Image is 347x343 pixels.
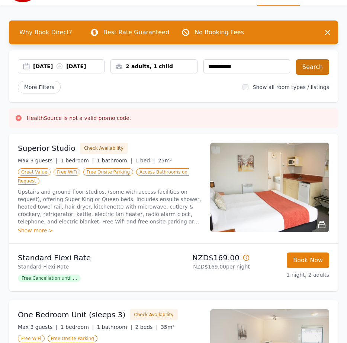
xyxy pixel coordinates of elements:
[103,28,169,37] p: Best Rate Guaranteed
[296,59,329,75] button: Search
[18,158,58,163] span: Max 3 guests |
[48,335,97,342] span: Free Onsite Parking
[18,253,171,263] p: Standard Flexi Rate
[13,25,78,40] span: Why Book Direct?
[111,63,197,70] div: 2 adults, 1 child
[61,158,94,163] span: 1 bedroom |
[18,81,61,93] span: More Filters
[18,227,201,234] div: Show more >
[18,263,171,270] p: Standard Flexi Rate
[18,309,125,320] h3: One Bedroom Unit (sleeps 3)
[61,324,94,330] span: 1 bedroom |
[135,324,158,330] span: 2 beds |
[27,114,131,122] h3: HealthSource is not a valid promo code.
[256,271,329,279] p: 1 night, 2 adults
[18,274,81,282] span: Free Cancellation until ...
[177,253,250,263] p: NZD$169.00
[287,253,329,268] button: Book Now
[33,63,104,70] div: [DATE] [DATE]
[80,143,128,154] button: Check Availability
[177,263,250,270] p: NZD$169.00 per night
[83,168,133,176] span: Free Onsite Parking
[253,84,329,90] label: Show all room types / listings
[18,335,45,342] span: Free WiFi
[18,168,51,176] span: Great Value
[135,158,155,163] span: 1 bed |
[97,158,132,163] span: 1 bathroom |
[195,28,244,37] p: No Booking Fees
[161,324,174,330] span: 35m²
[158,158,172,163] span: 25m²
[54,168,80,176] span: Free WiFi
[18,324,58,330] span: Max 3 guests |
[18,188,201,225] p: Upstairs and ground floor studios, (some with access facilities on request), offering Super King ...
[18,143,75,153] h3: Superior Studio
[97,324,132,330] span: 1 bathroom |
[130,309,177,320] button: Check Availability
